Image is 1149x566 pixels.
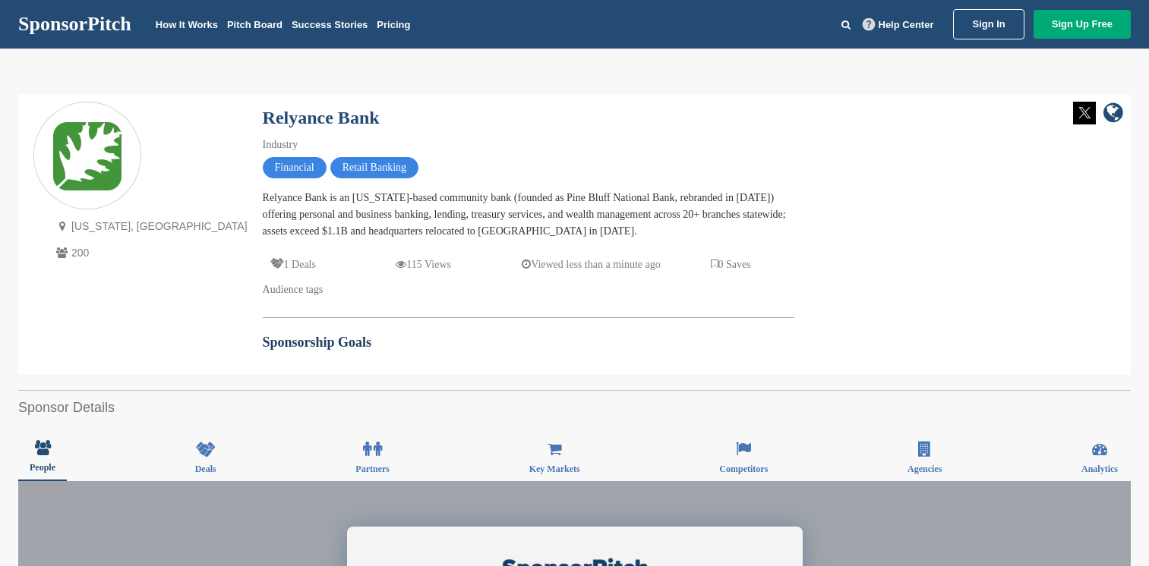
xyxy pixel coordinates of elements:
[52,244,248,263] p: 200
[263,332,794,353] h2: Sponsorship Goals
[529,464,580,473] span: Key Markets
[292,19,368,30] a: Success Stories
[522,255,661,274] p: Viewed less than a minute ago
[34,103,140,209] img: Sponsorpitch & Relyance Bank
[1081,464,1118,473] span: Analytics
[355,464,390,473] span: Partners
[195,464,216,473] span: Deals
[330,157,418,178] span: Retail Banking
[227,19,283,30] a: Pitch Board
[263,108,380,127] a: Relyance Bank
[908,464,942,473] span: Agencies
[1034,10,1131,39] a: Sign Up Free
[953,9,1024,39] a: Sign In
[156,19,218,30] a: How It Works
[52,217,248,236] p: [US_STATE], [GEOGRAPHIC_DATA]
[263,157,327,178] span: Financial
[396,255,451,274] p: 115 Views
[719,464,768,473] span: Competitors
[270,255,316,274] p: 1 Deals
[263,190,794,240] div: Relyance Bank is an [US_STATE]-based community bank (founded as Pine Bluff National Bank, rebrand...
[711,255,751,274] p: 0 Saves
[860,16,937,33] a: Help Center
[263,281,794,298] div: Audience tags
[1073,102,1096,124] img: Twitter white
[18,14,131,34] a: SponsorPitch
[263,137,794,153] div: Industry
[30,463,55,472] span: People
[18,398,1131,418] h2: Sponsor Details
[377,19,410,30] a: Pricing
[1103,102,1123,127] a: company link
